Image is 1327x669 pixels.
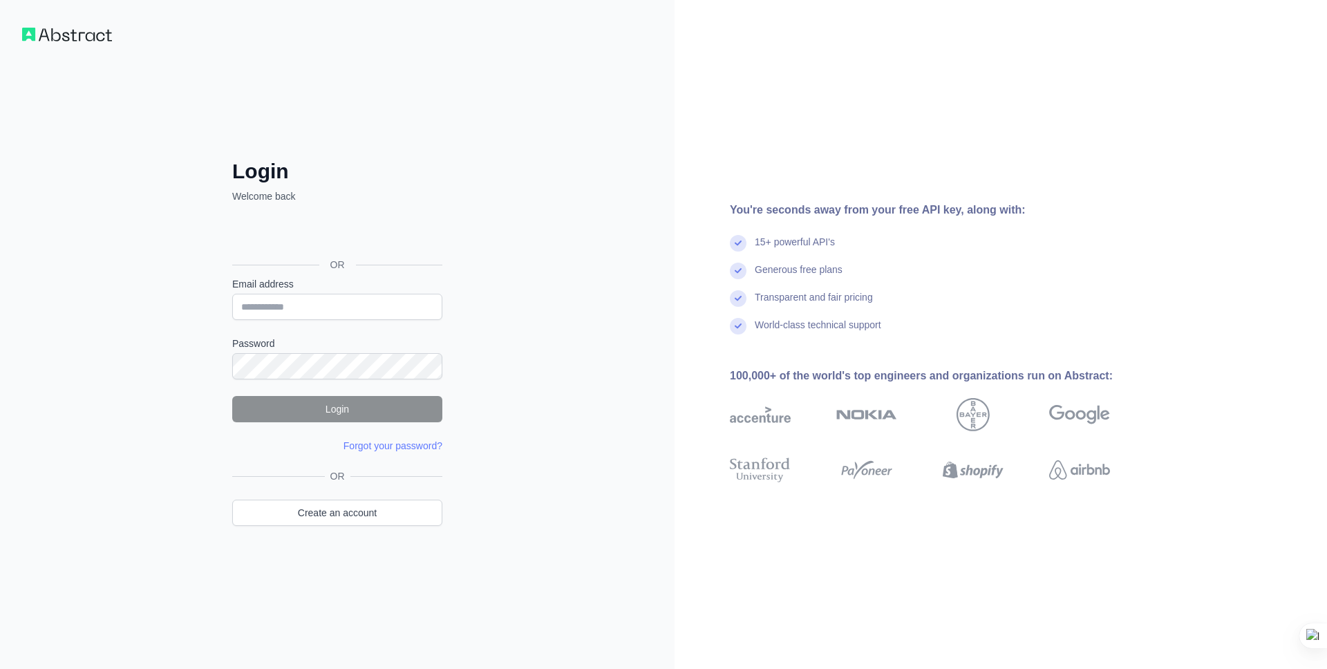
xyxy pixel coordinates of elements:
a: Create an account [232,500,442,526]
label: Email address [232,277,442,291]
img: check mark [730,290,746,307]
span: OR [325,469,350,483]
img: stanford university [730,455,791,485]
div: You're seconds away from your free API key, along with: [730,202,1154,218]
div: World-class technical support [755,318,881,346]
img: check mark [730,263,746,279]
button: Login [232,396,442,422]
a: Forgot your password? [343,440,442,451]
img: check mark [730,318,746,334]
img: bayer [957,398,990,431]
div: 100,000+ of the world's top engineers and organizations run on Abstract: [730,368,1154,384]
img: shopify [943,455,1004,485]
img: Workflow [22,28,112,41]
p: Welcome back [232,189,442,203]
img: payoneer [836,455,897,485]
span: OR [319,258,356,272]
img: google [1049,398,1110,431]
img: nokia [836,398,897,431]
img: airbnb [1049,455,1110,485]
img: check mark [730,235,746,252]
div: 15+ powerful API's [755,235,835,263]
img: accenture [730,398,791,431]
label: Password [232,337,442,350]
iframe: Sign in with Google Button [225,218,446,249]
div: Transparent and fair pricing [755,290,873,318]
h2: Login [232,159,442,184]
div: Generous free plans [755,263,843,290]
